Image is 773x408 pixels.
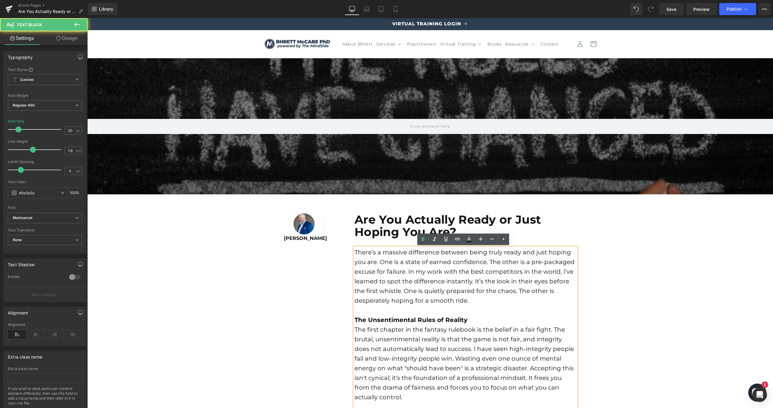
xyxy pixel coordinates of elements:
[13,237,22,242] b: None
[17,22,42,27] span: Text Block
[726,7,742,11] span: Publish
[267,298,380,305] strong: The Unsentimental Rules of Reality
[686,3,717,15] a: Preview
[8,351,42,359] div: Extra class name
[88,3,117,15] a: New Library
[8,307,28,315] div: Alignment
[349,20,397,32] summary: Virtual Training
[267,194,454,221] b: Are You Actually Ready or Just Hoping You Are?
[8,228,82,232] div: Text Transform
[76,169,81,173] span: px
[645,3,657,15] button: Redo
[76,149,81,153] span: em
[4,288,86,302] button: More settings
[388,3,403,15] a: Mobile
[8,67,82,72] div: Text Styles
[99,6,113,12] span: Library
[255,23,285,29] span: About Bhrett
[8,274,63,281] div: Enable
[8,160,82,164] div: Letter Spacing
[8,206,82,210] div: Font
[759,3,771,15] button: More
[67,188,82,198] div: %
[8,51,33,60] div: Typography
[353,23,389,29] span: Virtual Training
[752,387,767,402] div: Open Intercom Messenger
[177,3,509,9] p: VIRTUAL TRAINING LOGIN
[45,31,89,45] a: Design
[630,3,642,15] button: Undo
[19,190,58,196] input: Color
[693,6,710,12] span: Preview
[396,20,414,32] a: Books
[13,215,32,221] i: Montserrat
[8,180,82,184] div: Text Color
[345,3,359,15] a: Desktop
[414,20,449,32] summary: Resources
[20,77,34,82] b: Custom
[267,308,487,383] font: The first chapter in the fantasy rulebook is the belief in a fair fight. The brutal, unsentimenta...
[32,292,56,298] p: More settings
[320,23,349,29] span: Practitioners
[8,94,82,98] div: Font Weight
[666,6,676,12] span: Save
[8,367,82,371] div: Extra class name
[359,3,374,15] a: Laptop
[13,103,35,107] b: Regular 400
[177,20,243,31] img: Dr. Bhrett McCabe
[76,129,81,132] span: px
[197,217,240,223] strong: [PERSON_NAME]
[289,23,308,29] span: Services
[252,20,285,32] a: About Bhrett
[8,259,34,267] div: Text Shadow
[8,139,82,144] div: Line Height
[285,20,316,32] summary: Services
[316,20,349,32] a: Practitioners
[8,119,24,123] div: Font Size
[18,3,88,8] a: Article Pages
[374,3,388,15] a: Tablet
[267,231,487,286] font: There’s a massive difference between being truly ready and just hoping you are. One is a state of...
[450,20,471,32] a: Contact
[453,23,471,29] span: Contact
[400,23,414,29] span: Books
[18,9,76,14] span: Are You Actually Ready or Just Hoping You Are
[8,323,82,327] div: Alignment
[719,3,756,15] button: Publish
[418,23,441,29] span: Resources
